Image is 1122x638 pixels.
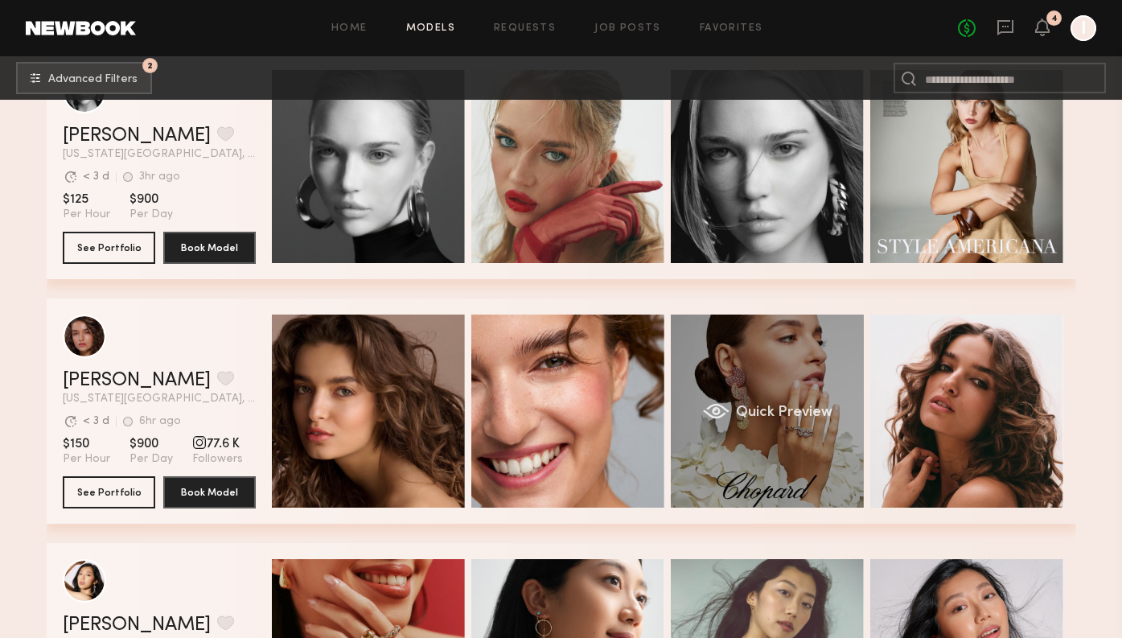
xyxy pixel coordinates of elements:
a: Job Posts [594,23,661,34]
a: Favorites [700,23,763,34]
span: 77.6 K [192,436,243,452]
a: Models [406,23,455,34]
span: [US_STATE][GEOGRAPHIC_DATA], [GEOGRAPHIC_DATA] [63,393,256,405]
span: $125 [63,191,110,208]
a: [PERSON_NAME] [63,126,211,146]
span: 2 [147,62,153,69]
a: [PERSON_NAME] [63,615,211,635]
span: Advanced Filters [48,74,138,85]
span: [US_STATE][GEOGRAPHIC_DATA], [GEOGRAPHIC_DATA] [63,149,256,160]
span: Followers [192,452,243,467]
button: See Portfolio [63,476,155,508]
a: Home [331,23,368,34]
div: < 3 d [83,171,109,183]
button: Book Model [163,476,256,508]
div: 3hr ago [139,171,180,183]
span: Per Day [129,208,173,222]
button: 2Advanced Filters [16,62,152,94]
span: $900 [129,436,173,452]
button: See Portfolio [63,232,155,264]
span: Quick Preview [735,405,832,420]
div: 6hr ago [139,416,181,427]
span: $150 [63,436,110,452]
span: Per Day [129,452,173,467]
a: I [1071,15,1096,41]
span: Per Hour [63,452,110,467]
div: < 3 d [83,416,109,427]
div: 4 [1051,14,1058,23]
a: [PERSON_NAME] [63,371,211,390]
a: Requests [494,23,556,34]
button: Book Model [163,232,256,264]
span: $900 [129,191,173,208]
span: Per Hour [63,208,110,222]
